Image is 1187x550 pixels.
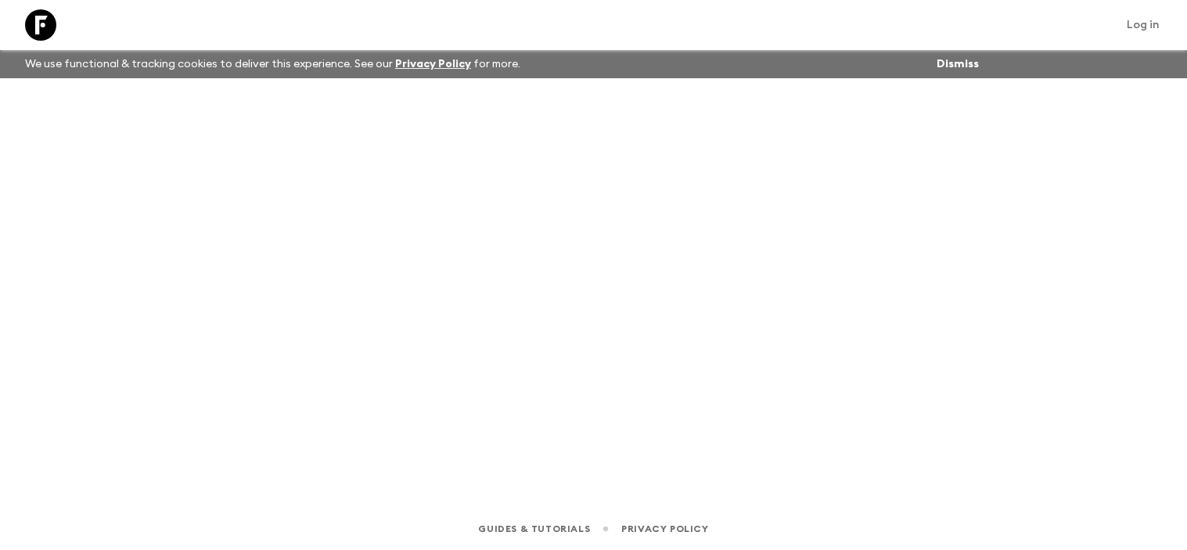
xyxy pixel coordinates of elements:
a: Log in [1118,14,1168,36]
p: We use functional & tracking cookies to deliver this experience. See our for more. [19,50,527,78]
a: Guides & Tutorials [478,520,590,537]
a: Privacy Policy [621,520,708,537]
a: Privacy Policy [395,59,471,70]
button: Dismiss [933,53,983,75]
